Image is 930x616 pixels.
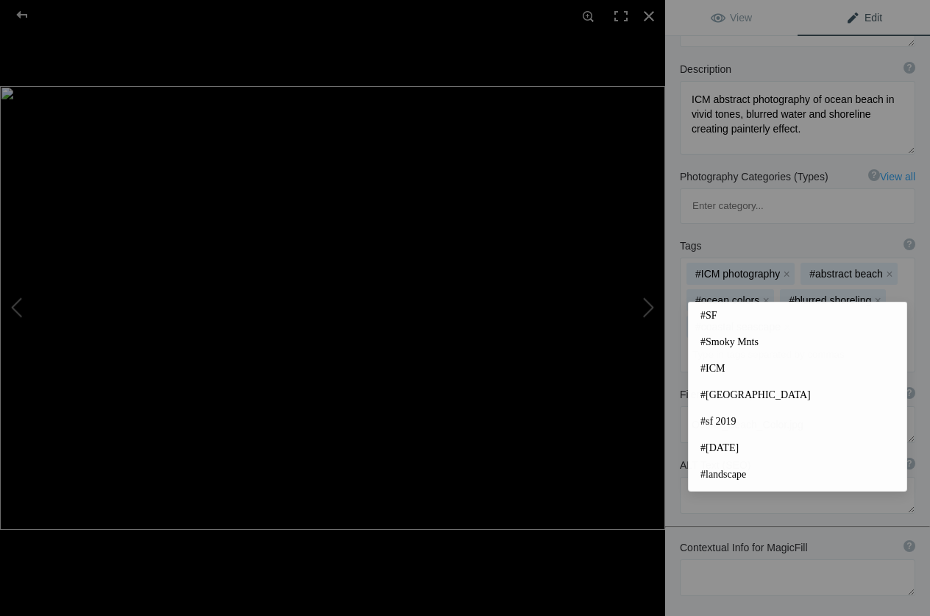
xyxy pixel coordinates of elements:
span: #[DATE] [700,441,895,456]
span: #SF [700,308,895,323]
span: #Smoky Mnts [700,335,895,350]
span: #[GEOGRAPHIC_DATA] [700,388,895,403]
span: #ICM [700,361,895,376]
span: #sf 2019 [700,414,895,429]
span: #landscape [700,467,895,482]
